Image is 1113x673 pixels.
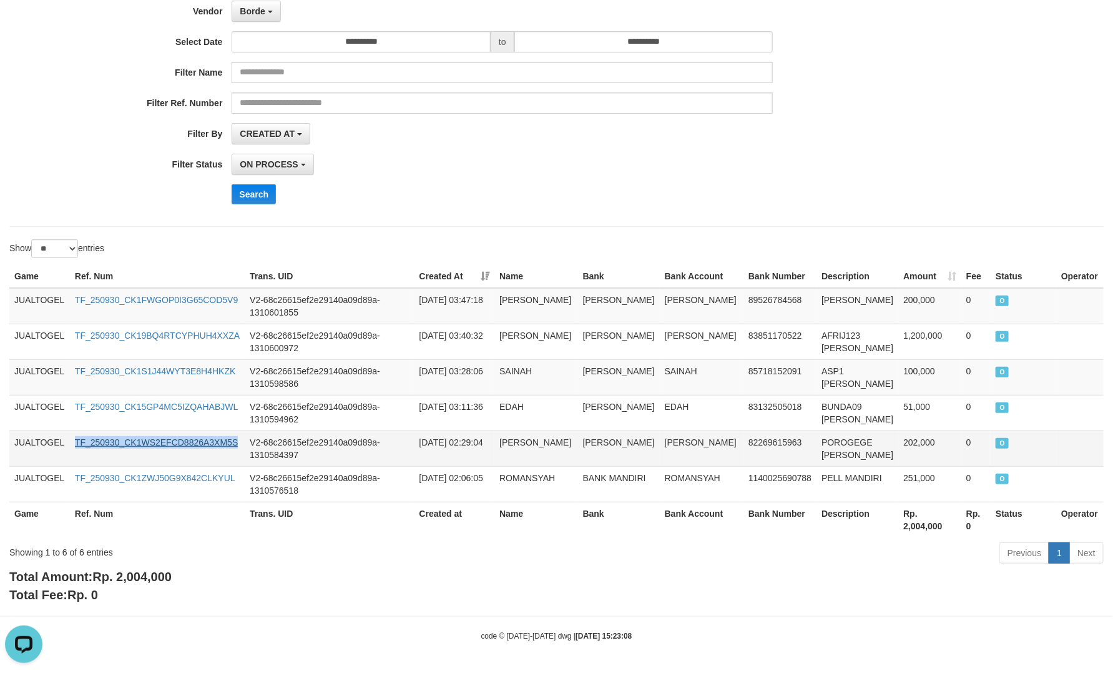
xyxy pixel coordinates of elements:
[245,502,414,537] th: Trans. UID
[578,466,660,502] td: BANK MANDIRI
[414,288,495,324] td: [DATE] 03:47:18
[898,265,961,288] th: Amount: activate to sort column ascending
[1069,542,1104,564] a: Next
[414,265,495,288] th: Created At: activate to sort column ascending
[743,288,816,324] td: 89526784568
[9,541,454,559] div: Showing 1 to 6 of 6 entries
[816,324,898,359] td: AFRIJ123 [PERSON_NAME]
[9,239,104,258] label: Show entries
[240,6,265,16] span: Borde
[660,359,743,395] td: SAINAH
[494,324,577,359] td: [PERSON_NAME]
[996,474,1009,484] span: ON PROCESS
[75,366,236,376] a: TF_250930_CK1S1J44WYT3E8H4HKZK
[1056,265,1104,288] th: Operator
[578,431,660,466] td: [PERSON_NAME]
[816,288,898,324] td: [PERSON_NAME]
[743,502,816,537] th: Bank Number
[494,466,577,502] td: ROMANSYAH
[240,159,298,169] span: ON PROCESS
[816,431,898,466] td: POROGEGE [PERSON_NAME]
[996,402,1009,413] span: ON PROCESS
[991,265,1056,288] th: Status
[75,473,235,483] a: TF_250930_CK1ZWJ50G9X842CLKYUL
[9,466,70,502] td: JUALTOGEL
[961,431,991,466] td: 0
[414,502,495,537] th: Created at
[898,502,961,537] th: Rp. 2,004,000
[9,265,70,288] th: Game
[660,431,743,466] td: [PERSON_NAME]
[578,265,660,288] th: Bank
[414,324,495,359] td: [DATE] 03:40:32
[999,542,1049,564] a: Previous
[898,288,961,324] td: 200,000
[996,296,1009,306] span: ON PROCESS
[898,466,961,502] td: 251,000
[245,431,414,466] td: V2-68c26615ef2e29140a09d89a-1310584397
[245,395,414,431] td: V2-68c26615ef2e29140a09d89a-1310594962
[70,265,245,288] th: Ref. Num
[961,395,991,431] td: 0
[816,265,898,288] th: Description
[414,466,495,502] td: [DATE] 02:06:05
[578,359,660,395] td: [PERSON_NAME]
[245,359,414,395] td: V2-68c26615ef2e29140a09d89a-1310598586
[494,288,577,324] td: [PERSON_NAME]
[75,402,238,412] a: TF_250930_CK15GP4MC5IZQAHABJWL
[660,265,743,288] th: Bank Account
[75,295,238,305] a: TF_250930_CK1FWGOP0I3G65COD5V9
[9,359,70,395] td: JUALTOGEL
[232,123,310,144] button: CREATED AT
[414,431,495,466] td: [DATE] 02:29:04
[92,570,172,584] span: Rp. 2,004,000
[494,431,577,466] td: [PERSON_NAME]
[9,502,70,537] th: Game
[660,502,743,537] th: Bank Account
[578,502,660,537] th: Bank
[996,367,1009,377] span: ON PROCESS
[743,466,816,502] td: 1140025690788
[245,324,414,359] td: V2-68c26615ef2e29140a09d89a-1310600972
[9,570,172,584] b: Total Amount:
[578,324,660,359] td: [PERSON_NAME]
[5,5,42,42] button: Open LiveChat chat widget
[961,502,991,537] th: Rp. 0
[743,265,816,288] th: Bank Number
[9,395,70,431] td: JUALTOGEL
[31,239,78,258] select: Showentries
[414,395,495,431] td: [DATE] 03:11:36
[898,431,961,466] td: 202,000
[232,1,280,22] button: Borde
[494,395,577,431] td: EDAH
[494,502,577,537] th: Name
[743,324,816,359] td: 83851170522
[660,466,743,502] td: ROMANSYAH
[996,331,1009,342] span: ON PROCESS
[67,588,98,602] span: Rp. 0
[245,265,414,288] th: Trans. UID
[898,359,961,395] td: 100,000
[961,466,991,502] td: 0
[9,431,70,466] td: JUALTOGEL
[494,359,577,395] td: SAINAH
[898,324,961,359] td: 1,200,000
[961,288,991,324] td: 0
[1049,542,1070,564] a: 1
[414,359,495,395] td: [DATE] 03:28:06
[743,359,816,395] td: 85718152091
[75,331,240,341] a: TF_250930_CK19BQ4RTCYPHUH4XXZA
[996,438,1009,449] span: ON PROCESS
[743,395,816,431] td: 83132505018
[898,395,961,431] td: 51,000
[1056,502,1104,537] th: Operator
[816,395,898,431] td: BUNDA09 [PERSON_NAME]
[9,288,70,324] td: JUALTOGEL
[75,437,238,447] a: TF_250930_CK1WS2EFCD8826A3XM5S
[232,154,313,175] button: ON PROCESS
[240,129,295,139] span: CREATED AT
[816,466,898,502] td: PELL MANDIRI
[576,632,632,641] strong: [DATE] 15:23:08
[245,288,414,324] td: V2-68c26615ef2e29140a09d89a-1310601855
[961,324,991,359] td: 0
